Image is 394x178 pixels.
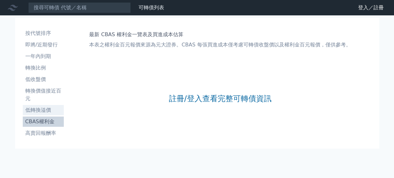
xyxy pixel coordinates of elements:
a: CBAS權利金 [23,117,64,127]
a: 高賣回報酬率 [23,128,64,138]
li: CBAS權利金 [23,118,64,125]
li: 低轉換溢價 [23,106,64,114]
li: 一年內到期 [23,53,64,60]
input: 搜尋可轉債 代號／名稱 [28,2,131,13]
a: 可轉債列表 [138,4,164,11]
a: 註冊/登入查看完整可轉債資訊 [169,93,271,104]
a: 即將/近期發行 [23,40,64,50]
a: 登入／註冊 [353,3,389,13]
a: 一年內到期 [23,51,64,61]
li: 轉換比例 [23,64,64,72]
p: 本表之權利金百元報價來源為元大證券。CBAS 每張買進成本僅考慮可轉債收盤價以及權利金百元報價，僅供參考。 [89,41,351,49]
a: 低收盤價 [23,74,64,85]
li: 高賣回報酬率 [23,129,64,137]
li: 低收盤價 [23,76,64,83]
a: 轉換價值接近百元 [23,86,64,104]
h1: 最新 CBAS 權利金一覽表及買進成本估算 [89,31,351,38]
a: 按代號排序 [23,28,64,38]
a: 轉換比例 [23,63,64,73]
li: 按代號排序 [23,29,64,37]
li: 即將/近期發行 [23,41,64,49]
a: 低轉換溢價 [23,105,64,115]
li: 轉換價值接近百元 [23,87,64,102]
